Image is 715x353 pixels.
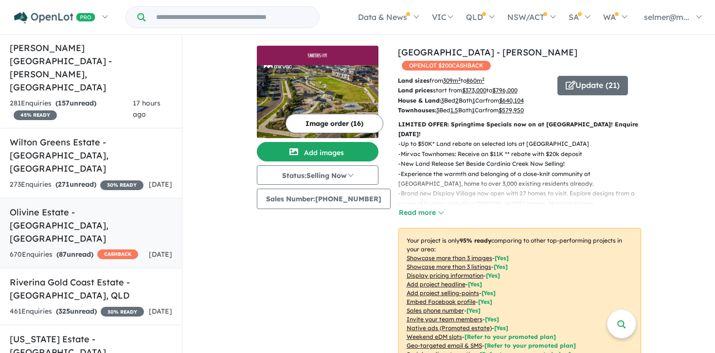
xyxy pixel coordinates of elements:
[286,114,383,133] button: Image order (16)
[56,307,97,316] strong: ( unread)
[56,250,93,259] strong: ( unread)
[398,97,441,104] b: House & Land:
[398,47,577,58] a: [GEOGRAPHIC_DATA] - [PERSON_NAME]
[495,254,509,262] span: [ Yes ]
[407,289,479,297] u: Add project selling-points
[398,106,436,114] b: Townhouses:
[462,87,486,94] u: $ 373,000
[100,180,143,190] span: 30 % READY
[455,97,459,104] u: 2
[10,98,133,121] div: 281 Enquir ies
[398,120,641,140] p: LIMITED OFFER: Springtime Specials now on at [GEOGRAPHIC_DATA]! Enquire [DATE]!
[398,87,433,94] b: Land prices
[10,136,172,175] h5: Wilton Greens Estate - [GEOGRAPHIC_DATA] , [GEOGRAPHIC_DATA]
[407,263,491,270] u: Showcase more than 3 listings
[398,189,649,218] p: - Brand new Display Village now open with 27 homes to visit. Explore designs from a range of buil...
[465,333,556,340] span: [Refer to your promoted plan]
[499,106,524,114] u: $ 579,950
[398,77,429,84] b: Land sizes
[149,180,172,189] span: [DATE]
[14,12,95,24] img: Openlot PRO Logo White
[443,77,461,84] u: 309 m
[261,50,375,61] img: Smiths Lane Estate - Clyde North Logo
[482,289,496,297] span: [ Yes ]
[499,97,524,104] u: $ 640,104
[58,180,70,189] span: 271
[257,46,378,138] a: Smiths Lane Estate - Clyde North LogoSmiths Lane Estate - Clyde North
[101,307,144,317] span: 30 % READY
[407,316,483,323] u: Invite your team members
[441,97,444,104] u: 3
[257,165,378,185] button: Status:Selling Now
[257,65,378,138] img: Smiths Lane Estate - Clyde North
[458,76,461,82] sup: 2
[97,249,138,259] span: CASHBACK
[10,249,138,261] div: 670 Enquir ies
[398,169,649,189] p: - Experience the warmth and belonging of a close-knit community at [GEOGRAPHIC_DATA], home to ove...
[486,87,518,94] span: to
[55,99,96,107] strong: ( unread)
[644,12,689,22] span: selmer@m...
[398,159,649,169] p: - New Land Release Set Beside Cardinia Creek Now Selling!
[482,76,484,82] sup: 2
[436,106,439,114] u: 3
[10,179,143,191] div: 273 Enquir ies
[485,316,499,323] span: [ Yes ]
[398,139,649,149] p: - Up to $50K* Land rebate on selected lots at [GEOGRAPHIC_DATA]
[257,189,391,209] button: Sales Number:[PHONE_NUMBER]
[133,99,161,119] span: 17 hours ago
[407,254,492,262] u: Showcase more than 3 images
[147,7,317,28] input: Try estate name, suburb, builder or developer
[450,106,458,114] u: 1.5
[257,142,378,161] button: Add images
[460,237,491,244] b: 95 % ready
[14,110,57,120] span: 45 % READY
[407,333,462,340] u: Weekend eDM slots
[10,306,144,318] div: 461 Enquir ies
[478,298,492,305] span: [ Yes ]
[472,97,475,104] u: 1
[461,77,484,84] span: to
[55,180,96,189] strong: ( unread)
[407,281,465,288] u: Add project headline
[149,307,172,316] span: [DATE]
[398,76,550,86] p: from
[59,250,67,259] span: 87
[398,149,649,159] p: - Mirvac Townhomes: Receive an $11K ** rebate with $20k deposit
[492,87,518,94] u: $ 796,000
[402,61,491,71] span: OPENLOT $ 200 CASHBACK
[494,263,508,270] span: [ Yes ]
[407,324,492,332] u: Native ads (Promoted estate)
[557,76,628,95] button: Update (21)
[494,324,508,332] span: [Yes]
[10,41,172,94] h5: [PERSON_NAME][GEOGRAPHIC_DATA] - [PERSON_NAME] , [GEOGRAPHIC_DATA]
[484,342,576,349] span: [Refer to your promoted plan]
[10,276,172,302] h5: Riverina Gold Coast Estate - [GEOGRAPHIC_DATA] , QLD
[466,77,484,84] u: 860 m
[486,272,500,279] span: [ Yes ]
[149,250,172,259] span: [DATE]
[398,96,550,106] p: Bed Bath Car from
[407,342,482,349] u: Geo-targeted email & SMS
[407,307,464,314] u: Sales phone number
[10,206,172,245] h5: Olivine Estate - [GEOGRAPHIC_DATA] , [GEOGRAPHIC_DATA]
[398,207,444,218] button: Read more
[407,298,476,305] u: Embed Facebook profile
[398,86,550,95] p: start from
[407,272,483,279] u: Display pricing information
[58,99,70,107] span: 157
[58,307,70,316] span: 325
[472,106,475,114] u: 1
[468,281,482,288] span: [ Yes ]
[466,307,481,314] span: [ Yes ]
[398,106,550,115] p: Bed Bath Car from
